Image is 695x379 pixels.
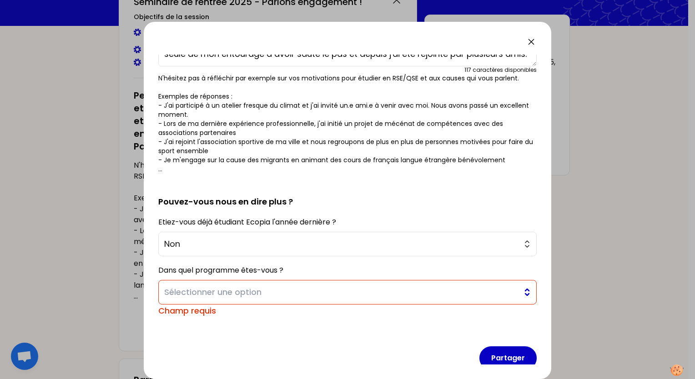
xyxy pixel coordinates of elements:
[158,265,283,275] label: Dans quel programme êtes-vous ?
[158,304,537,317] div: Champ requis
[464,66,537,74] div: 117 caractères disponibles
[164,238,518,250] span: Non
[158,181,537,208] h2: Pouvez-vous nous en dire plus ?
[158,74,537,174] p: N'hésitez pas à réfléchir par exemple sur vos motivations pour étudier en RSE/QSE et aux causes q...
[158,280,537,304] button: Sélectionner une option
[164,286,518,299] span: Sélectionner une option
[479,346,537,370] button: Partager
[158,217,336,227] label: Etiez-vous déjà étudiant Ecopia l'année dernière ?
[158,232,537,256] button: Non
